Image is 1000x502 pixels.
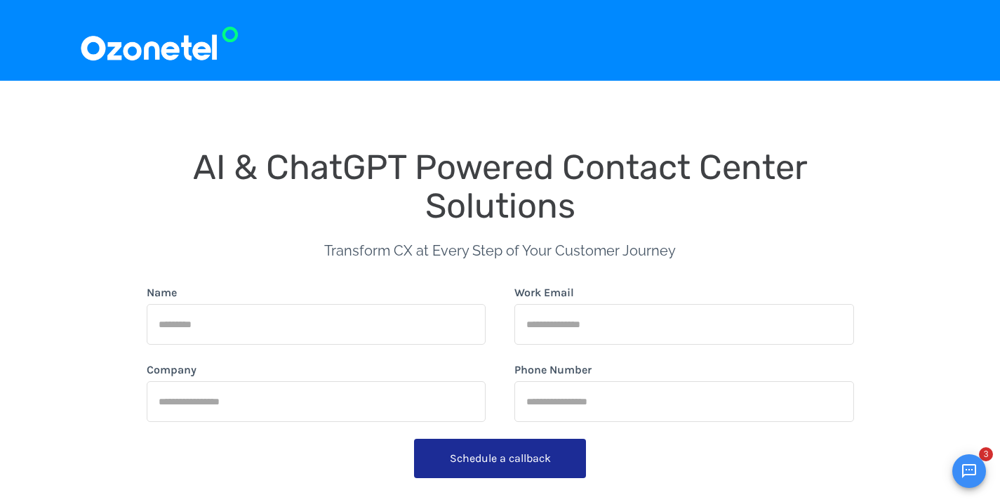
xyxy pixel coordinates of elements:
[147,284,177,301] label: Name
[514,362,592,378] label: Phone Number
[952,454,986,488] button: Open chat
[414,439,586,478] button: Schedule a callback
[324,242,676,259] span: Transform CX at Every Step of Your Customer Journey
[979,447,993,461] span: 3
[147,284,854,484] form: form
[147,362,196,378] label: Company
[514,284,574,301] label: Work Email
[193,147,816,226] span: AI & ChatGPT Powered Contact Center Solutions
